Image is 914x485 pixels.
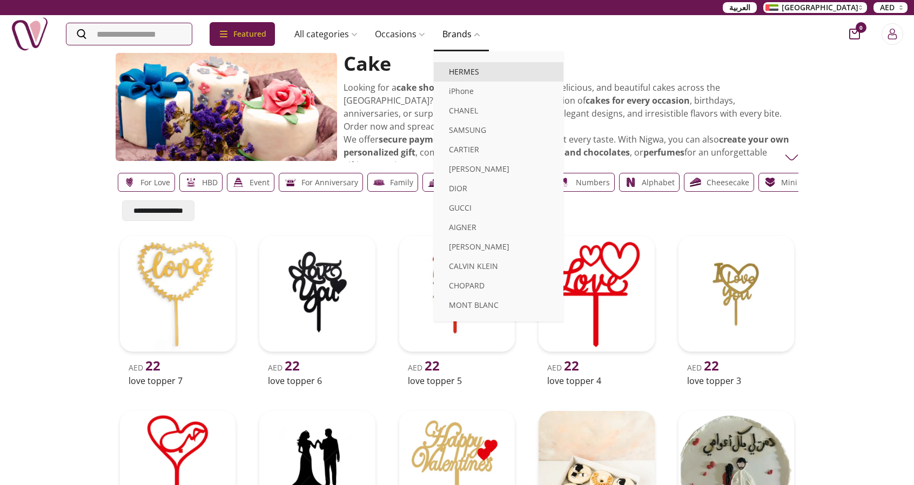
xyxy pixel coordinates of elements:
[395,232,519,389] a: uae-gifts-love topper 5AED 22love topper 5
[434,198,563,218] a: GUCCI
[564,356,579,374] span: 22
[184,176,198,189] img: gifts-uae-HBD
[763,176,777,189] img: gifts-uae-mini cake
[232,176,245,189] img: gifts-uae-Event
[642,176,675,189] p: Alphabet
[372,176,386,189] img: gifts-uae-Family
[285,356,300,374] span: 22
[259,236,375,352] img: uae-gifts-love topper 6
[129,374,227,387] h2: love topper 7
[576,176,610,189] p: Numbers
[396,82,478,93] strong: cake shop near me
[255,232,379,389] a: uae-gifts-love topper 6AED 22love topper 6
[763,2,867,13] button: [GEOGRAPHIC_DATA]
[729,2,750,13] span: العربية
[434,62,563,82] a: HERMES
[344,53,792,75] h2: Cake
[66,23,192,45] input: Search
[434,140,563,159] a: CARTIER
[781,176,817,189] p: mini cake
[434,295,563,315] a: MONT BLANC
[882,23,903,45] button: Login
[11,15,49,53] img: Nigwa-uae-gifts
[785,151,798,164] img: Cake
[116,53,337,161] img: gifts-uae-cake
[268,374,366,387] h2: love topper 6
[434,315,563,334] a: YLS
[849,29,860,39] button: cart-button
[687,374,785,387] h2: love topper 3
[123,176,136,189] img: gifts-uae-For love
[539,236,654,352] img: uae-gifts-love topper 4
[145,356,160,374] span: 22
[534,232,658,389] a: uae-gifts-love topper 4AED 22love topper 4
[643,146,684,158] strong: perfumes
[856,22,866,33] span: 0
[379,133,448,145] strong: secure payment
[687,362,719,373] span: AED
[408,362,440,373] span: AED
[586,95,690,106] strong: cakes for every occasion
[425,356,440,374] span: 22
[558,176,572,189] img: gifts-uae-Numbers
[434,218,563,237] a: AIGNER
[344,81,792,172] p: Looking for a that delivers fresh, delicious, and beautiful cakes across the [GEOGRAPHIC_DATA]? N...
[782,2,858,13] span: [GEOGRAPHIC_DATA]
[140,176,170,189] p: For love
[427,176,441,189] img: gifts-uae-On mood
[434,120,563,140] a: SAMSUNG
[390,176,413,189] p: Family
[547,362,579,373] span: AED
[434,276,563,295] a: CHOPARD
[689,176,702,189] img: gifts-uae-Cheesecake
[873,2,908,13] button: AED
[434,23,489,45] a: Brands
[674,232,798,389] a: uae-gifts-love topper 3AED 22love topper 3
[434,101,563,120] a: CHANEL
[116,232,240,389] a: uae-gifts-love topper 7AED 22love topper 7
[286,23,366,45] a: All categories
[434,82,563,101] a: iPhone
[129,362,160,373] span: AED
[202,176,218,189] p: HBD
[434,159,563,179] a: [PERSON_NAME]
[434,179,563,198] a: DIOR
[704,356,719,374] span: 22
[880,2,895,13] span: AED
[120,236,236,352] img: uae-gifts-love topper 7
[210,22,275,46] div: Featured
[408,374,506,387] h2: love topper 5
[284,176,297,189] img: gifts-uae-For Anniversary
[765,4,778,11] img: Arabic_dztd3n.png
[434,237,563,257] a: [PERSON_NAME]
[399,236,515,352] img: uae-gifts-love topper 5
[678,236,794,352] img: uae-gifts-love topper 3
[707,176,749,189] p: Cheesecake
[434,257,563,276] a: CALVIN KLEIN
[366,23,434,45] a: Occasions
[547,374,646,387] h2: love topper 4
[268,362,300,373] span: AED
[250,176,270,189] p: Event
[624,176,637,189] img: gifts-uae-Alphabet
[301,176,358,189] p: For Anniversary
[542,146,630,158] strong: cake and chocolates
